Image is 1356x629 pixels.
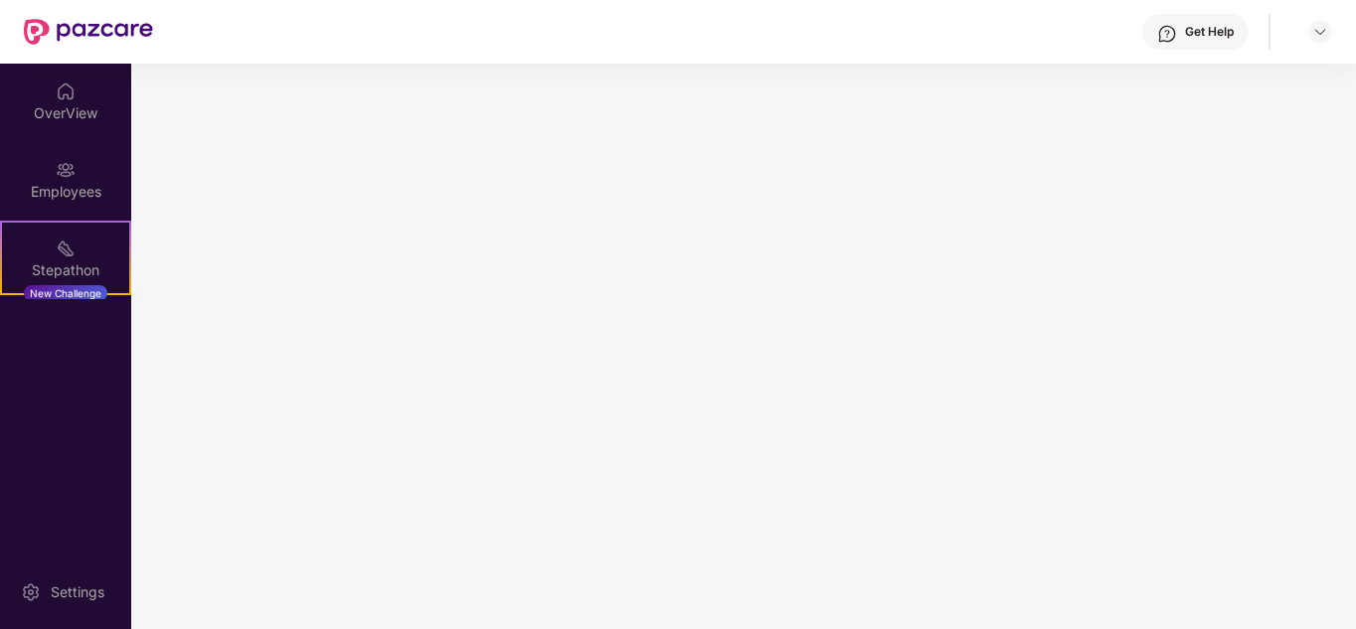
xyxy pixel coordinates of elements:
[56,81,76,101] img: svg+xml;base64,PHN2ZyBpZD0iSG9tZSIgeG1sbnM9Imh0dHA6Ly93d3cudzMub3JnLzIwMDAvc3ZnIiB3aWR0aD0iMjAiIG...
[45,582,110,602] div: Settings
[1312,24,1328,40] img: svg+xml;base64,PHN2ZyBpZD0iRHJvcGRvd24tMzJ4MzIiIHhtbG5zPSJodHRwOi8vd3d3LnczLm9yZy8yMDAwL3N2ZyIgd2...
[1157,24,1177,44] img: svg+xml;base64,PHN2ZyBpZD0iSGVscC0zMngzMiIgeG1sbnM9Imh0dHA6Ly93d3cudzMub3JnLzIwMDAvc3ZnIiB3aWR0aD...
[56,238,76,258] img: svg+xml;base64,PHN2ZyB4bWxucz0iaHR0cDovL3d3dy53My5vcmcvMjAwMC9zdmciIHdpZHRoPSIyMSIgaGVpZ2h0PSIyMC...
[24,19,153,45] img: New Pazcare Logo
[2,260,129,280] div: Stepathon
[1185,24,1234,40] div: Get Help
[24,285,107,301] div: New Challenge
[21,582,41,602] img: svg+xml;base64,PHN2ZyBpZD0iU2V0dGluZy0yMHgyMCIgeG1sbnM9Imh0dHA6Ly93d3cudzMub3JnLzIwMDAvc3ZnIiB3aW...
[56,160,76,180] img: svg+xml;base64,PHN2ZyBpZD0iRW1wbG95ZWVzIiB4bWxucz0iaHR0cDovL3d3dy53My5vcmcvMjAwMC9zdmciIHdpZHRoPS...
